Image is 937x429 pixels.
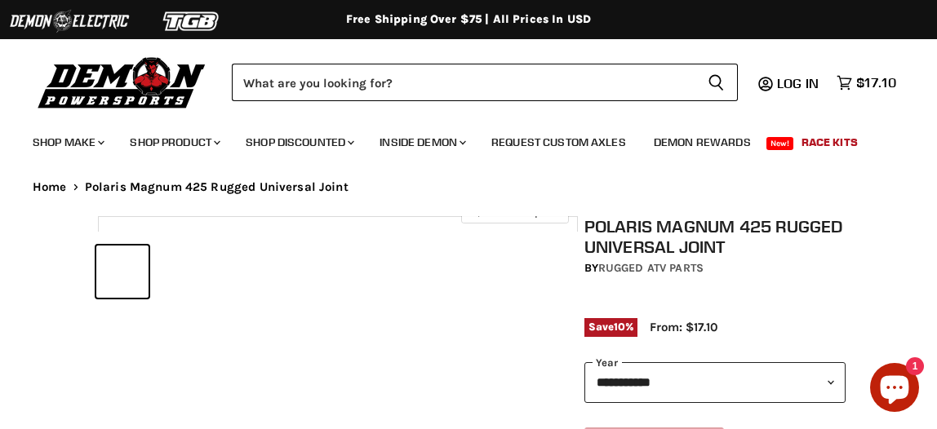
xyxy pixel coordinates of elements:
span: Polaris Magnum 425 Rugged Universal Joint [85,180,349,194]
a: Inside Demon [367,126,476,159]
span: New! [766,137,794,150]
a: Shop Discounted [233,126,364,159]
a: Log in [770,76,828,91]
input: Search [232,64,695,101]
img: Demon Electric Logo 2 [8,6,131,37]
img: Demon Powersports [33,53,211,111]
h1: Polaris Magnum 425 Rugged Universal Joint [584,216,846,257]
a: Home [33,180,67,194]
a: Request Custom Axles [479,126,638,159]
button: IMAGE thumbnail [96,245,149,298]
select: year [584,362,846,402]
a: Shop Make [20,126,114,159]
a: Race Kits [789,126,870,159]
div: by [584,259,846,277]
span: From: $17.10 [650,320,717,334]
span: 10 [614,321,625,333]
span: Save % [584,318,638,336]
button: Search [695,64,738,101]
img: TGB Logo 2 [131,6,253,37]
span: Log in [777,75,819,91]
inbox-online-store-chat: Shopify online store chat [865,363,924,416]
a: $17.10 [828,71,904,95]
a: Shop Product [118,126,230,159]
a: Demon Rewards [642,126,763,159]
a: Rugged ATV Parts [598,261,704,275]
form: Product [232,64,738,101]
span: Click to expand [469,206,560,218]
span: $17.10 [856,75,896,91]
ul: Main menu [20,119,892,159]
